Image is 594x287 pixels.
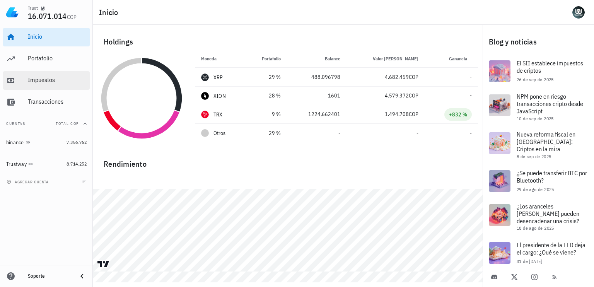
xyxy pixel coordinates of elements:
div: XION [213,92,226,100]
span: Nueva reforma fiscal en [GEOGRAPHIC_DATA]: Criptos en la mira [517,130,575,153]
span: 31 de [DATE] [517,258,542,264]
div: Portafolio [28,55,87,62]
div: 28 % [251,92,281,100]
h1: Inicio [99,6,121,19]
a: Transacciones [3,93,90,111]
div: Trust [28,5,38,11]
div: +832 % [449,111,467,118]
span: 8.714.252 [67,161,87,167]
div: binance [6,139,24,146]
span: El presidente de la FED deja el cargo: ¿Qué se viene? [517,241,585,256]
span: 8 de sep de 2025 [517,154,551,159]
span: - [470,130,472,137]
span: 7.356.762 [67,139,87,145]
button: agregar cuenta [5,178,52,186]
div: Blog y noticias [483,29,594,54]
th: Valor [PERSON_NAME] [346,50,424,68]
img: LedgiFi [6,6,19,19]
a: El presidente de la FED deja el cargo: ¿Qué se viene? 31 de [DATE] [483,236,594,270]
span: - [416,130,418,137]
div: 29 % [251,129,281,137]
div: XRP-icon [201,73,209,81]
th: Moneda [195,50,245,68]
div: 1224,662401 [293,110,340,118]
span: 10 de sep de 2025 [517,116,554,121]
div: TRX-icon [201,111,209,118]
span: - [338,130,340,137]
div: Transacciones [28,98,87,105]
div: Impuestos [28,76,87,84]
div: XION-icon [201,92,209,100]
span: NPM pone en riesgo transacciones cripto desde JavaScript [517,92,583,115]
a: Charting by TradingView [97,260,110,268]
a: binance 7.356.762 [3,133,90,152]
span: 1.494.708 [385,111,409,118]
span: 16.071.014 [28,11,67,21]
div: avatar [572,6,585,19]
div: Inicio [28,33,87,40]
div: 29 % [251,73,281,81]
div: Holdings [97,29,478,54]
a: Impuestos [3,71,90,90]
span: ¿Los aranceles [PERSON_NAME] pueden desencadenar una crisis? [517,202,579,225]
span: agregar cuenta [8,179,49,184]
a: ¿Se puede transferir BTC por Bluetooth? 29 de ago de 2025 [483,164,594,198]
span: COP [409,73,418,80]
span: Otros [213,129,225,137]
a: ¿Los aranceles [PERSON_NAME] pueden desencadenar una crisis? 18 de ago de 2025 [483,198,594,236]
th: Balance [287,50,346,68]
span: ¿Se puede transferir BTC por Bluetooth? [517,169,587,184]
div: TRX [213,111,223,118]
th: Portafolio [245,50,287,68]
div: 488,096798 [293,73,340,81]
a: Trustway 8.714.252 [3,155,90,173]
a: Inicio [3,28,90,46]
span: COP [409,111,418,118]
span: 29 de ago de 2025 [517,186,554,192]
span: - [470,92,472,99]
a: NPM pone en riesgo transacciones cripto desde JavaScript 10 de sep de 2025 [483,88,594,126]
span: 4.579.372 [385,92,409,99]
div: XRP [213,73,223,81]
div: Rendimiento [97,152,478,170]
span: COP [67,14,77,20]
span: 18 de ago de 2025 [517,225,554,231]
span: - [470,73,472,80]
a: Nueva reforma fiscal en [GEOGRAPHIC_DATA]: Criptos en la mira 8 de sep de 2025 [483,126,594,164]
span: Total COP [56,121,79,126]
span: 4.682.459 [385,73,409,80]
span: Ganancia [449,56,472,62]
span: 26 de sep de 2025 [517,77,554,82]
div: Soporte [28,273,71,279]
div: 1601 [293,92,340,100]
div: 9 % [251,110,281,118]
a: Portafolio [3,50,90,68]
span: COP [409,92,418,99]
button: CuentasTotal COP [3,114,90,133]
span: El SII establece impuestos de criptos [517,59,583,74]
div: Trustway [6,161,27,167]
a: El SII establece impuestos de criptos 26 de sep de 2025 [483,54,594,88]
